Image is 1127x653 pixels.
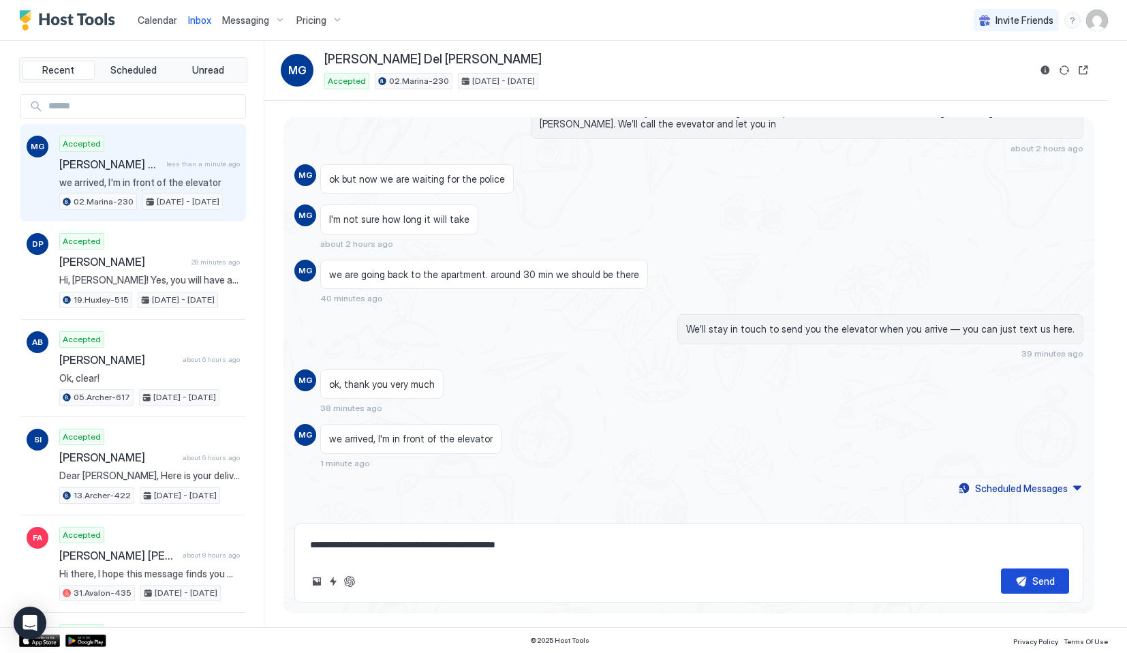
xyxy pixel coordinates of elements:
div: Send [1032,574,1055,588]
span: about 2 hours ago [320,239,393,249]
button: Unread [172,61,244,80]
a: Terms Of Use [1064,633,1108,648]
span: about 2 hours ago [1010,143,1083,153]
button: Sync reservation [1056,62,1072,78]
button: Scheduled Messages [957,479,1083,498]
span: about 6 hours ago [183,355,240,364]
span: about 8 hours ago [183,551,240,560]
span: MG [298,169,313,181]
button: Scheduled [97,61,170,80]
span: MG [298,264,313,277]
span: Accepted [63,235,101,247]
span: MG [288,62,307,78]
span: 39 minutes ago [1021,348,1083,359]
span: Ok, clear! [59,372,240,384]
span: 05.Archer-617 [74,391,130,404]
span: about 6 hours ago [183,453,240,462]
span: [DATE] - [DATE] [472,75,535,87]
span: 40 minutes ago [320,293,383,303]
span: Accepted [63,431,101,443]
span: [PERSON_NAME] [59,451,177,464]
span: Messaging [222,14,269,27]
span: Hi there, I hope this message finds you well. I’m planning to reserve your lovely place and would... [59,568,240,580]
a: App Store [19,635,60,647]
button: Upload image [309,573,325,590]
span: 31.Avalon-435 [74,587,132,599]
span: DP [32,238,44,250]
span: [PERSON_NAME] Del [PERSON_NAME] [59,157,161,171]
button: Open reservation [1075,62,1092,78]
button: Reservation information [1037,62,1053,78]
span: We’ll stay in touch to send you the elevator when you arrive — you can just text us here. [686,323,1075,335]
span: Accepted [328,75,366,87]
span: [DATE] - [DATE] [157,196,219,208]
span: MG [31,140,45,153]
span: 02.Marina-230 [74,196,134,208]
span: Invite Friends [995,14,1053,27]
span: 19.Huxley-515 [74,294,129,306]
span: [PERSON_NAME] Del [PERSON_NAME] [324,52,542,67]
span: [DATE] - [DATE] [155,587,217,599]
span: MG [298,209,313,222]
span: MG [298,374,313,386]
span: Recent [42,64,74,76]
span: [PERSON_NAME] [PERSON_NAME] [59,549,177,562]
span: Accepted [63,138,101,150]
span: Hi, [PERSON_NAME]! Yes, you will have a designated parking spot in the building’s garage during y... [59,274,240,286]
input: Input Field [43,95,245,118]
span: we arrived, I'm in front of the elevator [59,177,240,189]
a: Google Play Store [65,635,106,647]
span: Accepted [63,529,101,541]
span: Terms Of Use [1064,637,1108,646]
div: Open Intercom Messenger [14,607,46,639]
span: FA [33,532,42,544]
span: we are going back to the apartment. around 30 min we should be there [329,269,639,281]
button: Quick reply [325,573,341,590]
span: 13.Archer-422 [74,489,131,502]
span: we arrived, I'm in front of the elevator [329,433,493,445]
span: [PERSON_NAME], when you reach the building elevator, please text us here instead of calling our m... [540,106,1075,130]
div: Scheduled Messages [975,481,1068,496]
span: Calendar [138,14,177,26]
button: Send [1001,568,1069,594]
span: Pricing [296,14,326,27]
span: 38 minutes ago [320,403,382,413]
span: Privacy Policy [1013,637,1058,646]
button: Recent [22,61,95,80]
span: 02.Marina-230 [389,75,449,87]
div: menu [1064,12,1081,29]
div: tab-group [19,57,247,83]
a: Host Tools Logo [19,10,121,31]
a: Calendar [138,13,177,27]
span: less than a minute ago [166,160,240,168]
span: MG [298,429,313,441]
span: Accepted [63,626,101,639]
span: Inbox [188,14,211,26]
span: 1 minute ago [320,458,370,468]
span: I'm not sure how long it will take [329,213,469,226]
a: Inbox [188,13,211,27]
span: [DATE] - [DATE] [154,489,217,502]
span: [PERSON_NAME] [59,255,186,269]
span: [DATE] - [DATE] [152,294,215,306]
span: ok but now we are waiting for the police [329,173,505,185]
span: 28 minutes ago [191,258,240,267]
span: AB [32,336,43,348]
span: SI [34,434,42,446]
span: [DATE] - [DATE] [153,391,216,404]
span: [PERSON_NAME] [59,353,177,367]
span: Accepted [63,333,101,346]
span: Unread [192,64,224,76]
a: Privacy Policy [1013,633,1058,648]
button: ChatGPT Auto Reply [341,573,358,590]
span: Scheduled [110,64,157,76]
div: User profile [1086,10,1108,31]
span: Dear [PERSON_NAME], Here is your delivery code: 752198 Please note this is a one-time pass to ent... [59,470,240,482]
span: ok, thank you very much [329,378,435,391]
span: © 2025 Host Tools [530,636,589,645]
